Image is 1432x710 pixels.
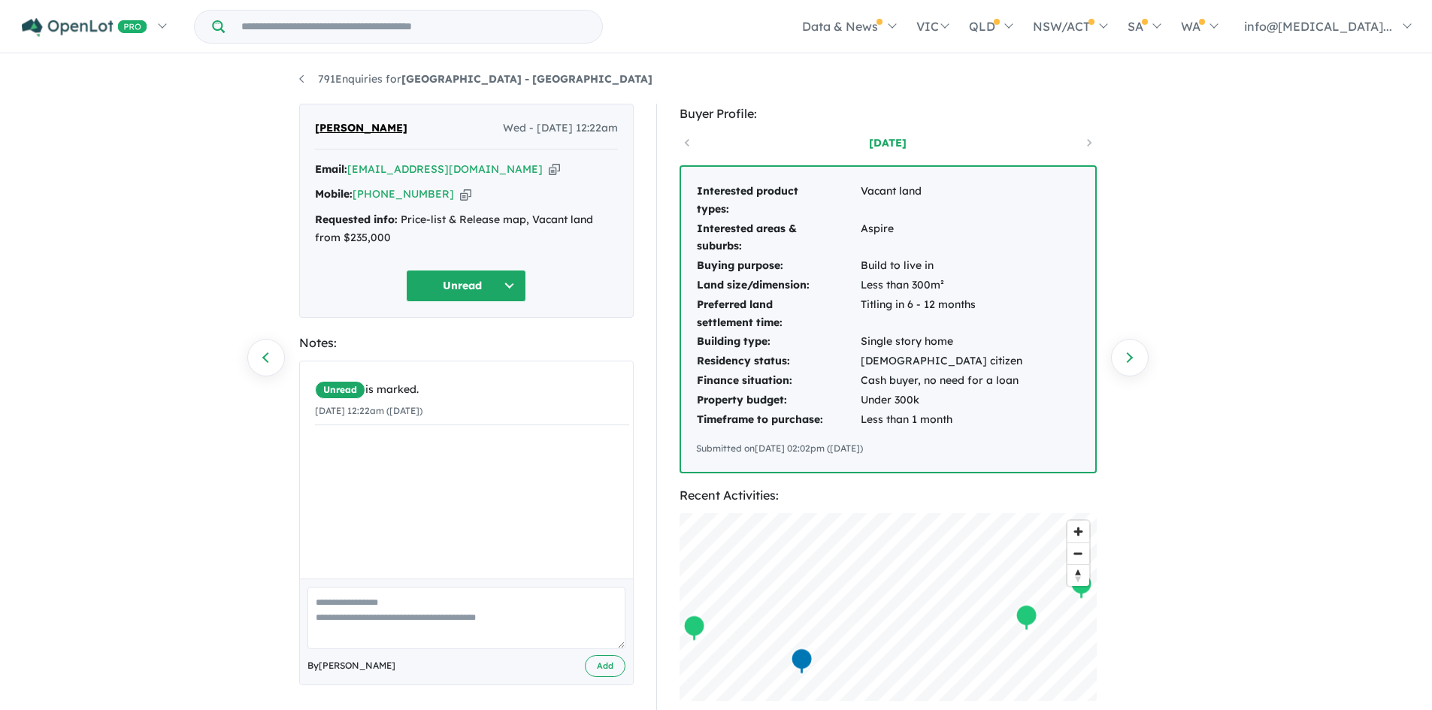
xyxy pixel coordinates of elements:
[503,119,618,137] span: Wed - [DATE] 12:22am
[315,162,347,176] strong: Email:
[315,187,353,201] strong: Mobile:
[696,256,860,276] td: Buying purpose:
[1244,19,1392,34] span: info@[MEDICAL_DATA]...
[696,295,860,333] td: Preferred land settlement time:
[860,332,1023,352] td: Single story home
[824,135,952,150] a: [DATE]
[860,295,1023,333] td: Titling in 6 - 12 months
[1067,539,1089,566] div: Map marker
[307,658,395,673] span: By [PERSON_NAME]
[1070,573,1092,600] div: Map marker
[860,182,1023,219] td: Vacant land
[460,186,471,202] button: Copy
[860,276,1023,295] td: Less than 300m²
[696,371,860,391] td: Finance situation:
[680,485,1097,506] div: Recent Activities:
[860,371,1023,391] td: Cash buyer, no need for a loan
[696,410,860,430] td: Timeframe to purchase:
[860,352,1023,371] td: [DEMOGRAPHIC_DATA] citizen
[680,513,1097,701] canvas: Map
[315,405,422,416] small: [DATE] 12:22am ([DATE])
[315,211,618,247] div: Price-list & Release map, Vacant land from $235,000
[401,72,652,86] strong: [GEOGRAPHIC_DATA] - [GEOGRAPHIC_DATA]
[696,391,860,410] td: Property budget:
[299,71,1134,89] nav: breadcrumb
[299,72,652,86] a: 791Enquiries for[GEOGRAPHIC_DATA] - [GEOGRAPHIC_DATA]
[790,648,813,675] div: Map marker
[315,119,407,137] span: [PERSON_NAME]
[315,213,398,226] strong: Requested info:
[315,381,365,399] span: Unread
[228,11,599,43] input: Try estate name, suburb, builder or developer
[696,441,1080,456] div: Submitted on [DATE] 02:02pm ([DATE])
[696,352,860,371] td: Residency status:
[1067,564,1089,586] button: Reset bearing to north
[1015,604,1037,632] div: Map marker
[683,615,705,642] div: Map marker
[680,104,1097,124] div: Buyer Profile:
[696,276,860,295] td: Land size/dimension:
[1067,521,1089,542] button: Zoom in
[353,187,454,201] a: [PHONE_NUMBER]
[1067,542,1089,564] button: Zoom out
[696,332,860,352] td: Building type:
[860,410,1023,430] td: Less than 1 month
[696,219,860,257] td: Interested areas & suburbs:
[585,655,625,677] button: Add
[860,219,1023,257] td: Aspire
[299,333,634,353] div: Notes:
[315,381,629,399] div: is marked.
[347,162,543,176] a: [EMAIL_ADDRESS][DOMAIN_NAME]
[860,391,1023,410] td: Under 300k
[22,18,147,37] img: Openlot PRO Logo White
[1067,543,1089,564] span: Zoom out
[549,162,560,177] button: Copy
[860,256,1023,276] td: Build to live in
[406,270,526,302] button: Unread
[696,182,860,219] td: Interested product types:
